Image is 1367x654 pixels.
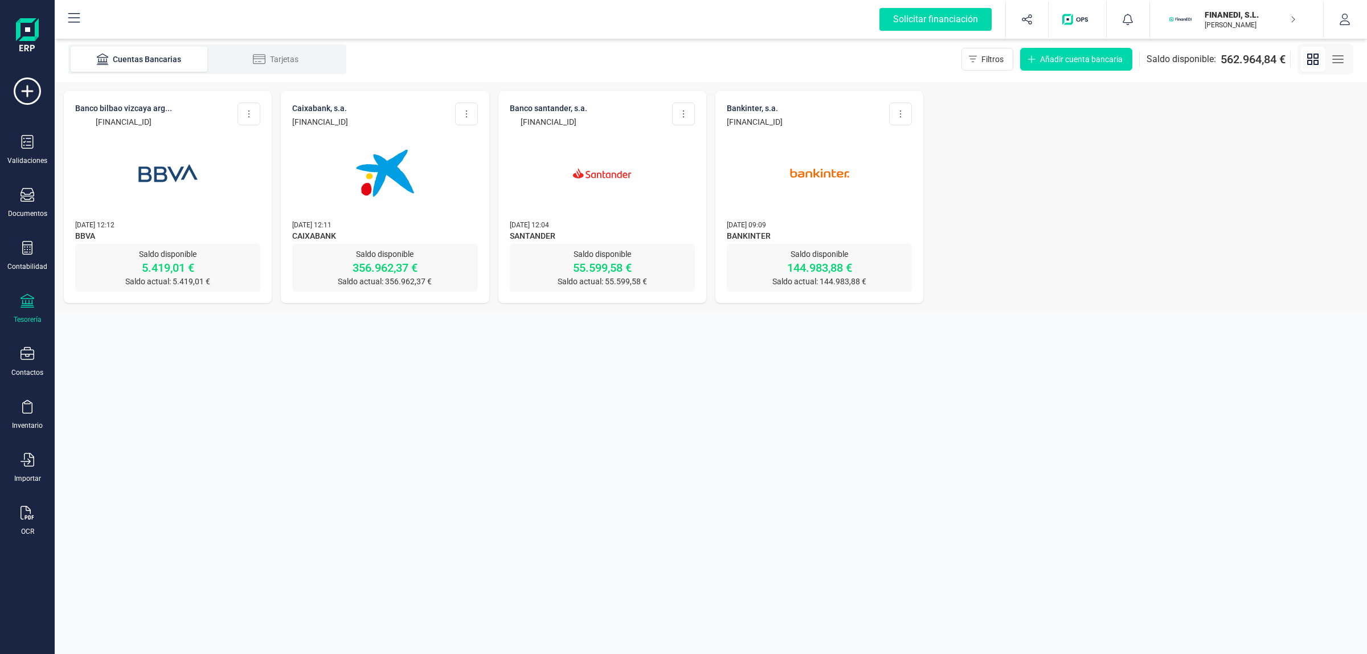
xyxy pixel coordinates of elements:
p: 144.983,88 € [727,260,912,276]
div: Tesorería [14,315,42,324]
span: CAIXABANK [292,230,477,244]
p: Saldo disponible [292,248,477,260]
span: BBVA [75,230,260,244]
p: BANKINTER, S.A. [727,103,783,114]
div: Validaciones [7,156,47,165]
img: FI [1168,7,1193,32]
img: Logo de OPS [1062,14,1092,25]
p: FINANEDI, S.L. [1205,9,1296,21]
div: Contabilidad [7,262,47,271]
div: Cuentas Bancarias [93,54,185,65]
div: Importar [14,474,41,483]
div: Inventario [12,421,43,430]
p: Saldo disponible [510,248,695,260]
p: Saldo actual: 356.962,37 € [292,276,477,287]
div: Contactos [11,368,43,377]
p: Saldo disponible [727,248,912,260]
p: [FINANCIAL_ID] [75,116,172,128]
span: Filtros [981,54,1004,65]
p: Saldo disponible [75,248,260,260]
p: BANCO BILBAO VIZCAYA ARG... [75,103,172,114]
span: [DATE] 12:04 [510,221,549,229]
button: Solicitar financiación [866,1,1005,38]
p: [FINANCIAL_ID] [292,116,348,128]
span: Añadir cuenta bancaria [1040,54,1123,65]
button: Filtros [961,48,1013,71]
img: Logo Finanedi [16,18,39,55]
button: FIFINANEDI, S.L.[PERSON_NAME] [1164,1,1309,38]
span: 562.964,84 € [1221,51,1286,67]
span: [DATE] 12:12 [75,221,114,229]
p: Saldo actual: 5.419,01 € [75,276,260,287]
div: Tarjetas [230,54,321,65]
button: Añadir cuenta bancaria [1020,48,1132,71]
span: Saldo disponible: [1147,52,1216,66]
div: Solicitar financiación [879,8,992,31]
span: [DATE] 09:09 [727,221,766,229]
button: Logo de OPS [1055,1,1099,38]
div: Documentos [8,209,47,218]
p: 55.599,58 € [510,260,695,276]
p: Saldo actual: 55.599,58 € [510,276,695,287]
p: CAIXABANK, S.A. [292,103,348,114]
p: Saldo actual: 144.983,88 € [727,276,912,287]
p: [FINANCIAL_ID] [727,116,783,128]
span: BANKINTER [727,230,912,244]
div: OCR [21,527,34,536]
p: BANCO SANTANDER, S.A. [510,103,587,114]
p: 356.962,37 € [292,260,477,276]
p: 5.419,01 € [75,260,260,276]
p: [FINANCIAL_ID] [510,116,587,128]
span: [DATE] 12:11 [292,221,331,229]
span: SANTANDER [510,230,695,244]
p: [PERSON_NAME] [1205,21,1296,30]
